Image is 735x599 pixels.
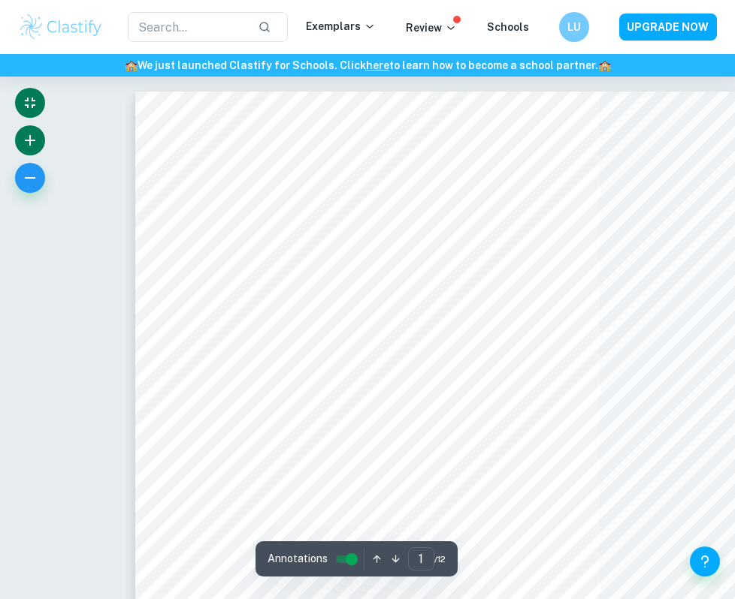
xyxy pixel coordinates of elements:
[268,551,328,567] span: Annotations
[559,12,589,42] button: LU
[690,546,720,576] button: Help and Feedback
[406,20,457,36] p: Review
[306,18,376,35] p: Exemplars
[598,59,611,71] span: 🏫
[487,21,529,33] a: Schools
[619,14,717,41] button: UPGRADE NOW
[15,88,45,118] button: Exit fullscreen
[565,19,582,35] h6: LU
[128,12,246,42] input: Search...
[125,59,138,71] span: 🏫
[434,552,446,566] span: / 12
[366,59,389,71] a: here
[3,57,732,74] h6: We just launched Clastify for Schools. Click to learn how to become a school partner.
[18,12,104,42] img: Clastify logo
